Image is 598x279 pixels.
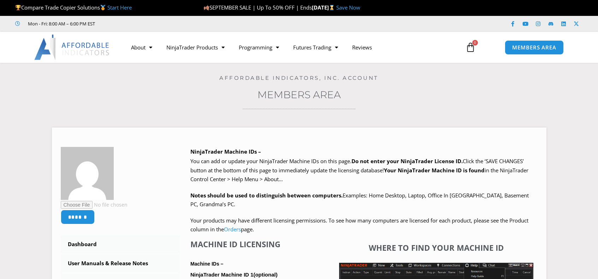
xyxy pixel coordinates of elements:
[232,39,286,55] a: Programming
[159,39,232,55] a: NinjaTrader Products
[455,37,486,58] a: 0
[190,158,528,183] span: Click the ‘SAVE CHANGES’ button at the bottom of this page to immediately update the licensing da...
[339,243,533,252] h4: Where to find your Machine ID
[190,148,261,155] b: NinjaTrader Machine IDs –
[124,39,159,55] a: About
[345,39,379,55] a: Reviews
[61,235,180,254] a: Dashboard
[100,5,106,10] img: 🥇
[312,4,336,11] strong: [DATE]
[203,4,312,11] span: SEPTEMBER SALE | Up To 50% OFF | Ends
[105,20,211,27] iframe: Customer reviews powered by Trustpilot
[253,272,277,278] span: (optional)
[472,40,478,46] span: 0
[190,192,529,208] span: Examples: Home Desktop, Laptop, Office In [GEOGRAPHIC_DATA], Basement PC, Grandma’s PC.
[384,167,485,174] strong: Your NinjaTrader Machine ID is found
[204,5,209,10] img: 🍂
[224,226,241,233] a: Orders
[257,89,341,101] a: Members Area
[505,40,564,55] a: MEMBERS AREA
[61,147,114,200] img: c72aef852bbf88a3114c080e1534215742d2e87633a4603fef091377b52d41b4
[26,19,95,28] span: Mon - Fri: 8:00 AM – 6:00 PM EST
[16,5,21,10] img: 🏆
[336,4,360,11] a: Save Now
[15,4,132,11] span: Compare Trade Copier Solutions
[107,4,132,11] a: Start Here
[190,158,351,165] span: You can add or update your NinjaTrader Machine IDs on this page.
[512,45,556,50] span: MEMBERS AREA
[61,254,180,273] a: User Manuals & Release Notes
[190,217,528,233] span: Your products may have different licensing permissions. To see how many computers are licensed fo...
[219,75,379,81] a: Affordable Indicators, Inc. Account
[34,35,110,60] img: LogoAI | Affordable Indicators – NinjaTrader
[190,192,343,199] strong: Notes should be used to distinguish between computers.
[286,39,345,55] a: Futures Trading
[351,158,463,165] b: Do not enter your NinjaTrader License ID.
[190,239,330,249] h4: Machine ID Licensing
[329,5,334,10] img: ⌛
[124,39,457,55] nav: Menu
[190,261,223,267] strong: Machine IDs –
